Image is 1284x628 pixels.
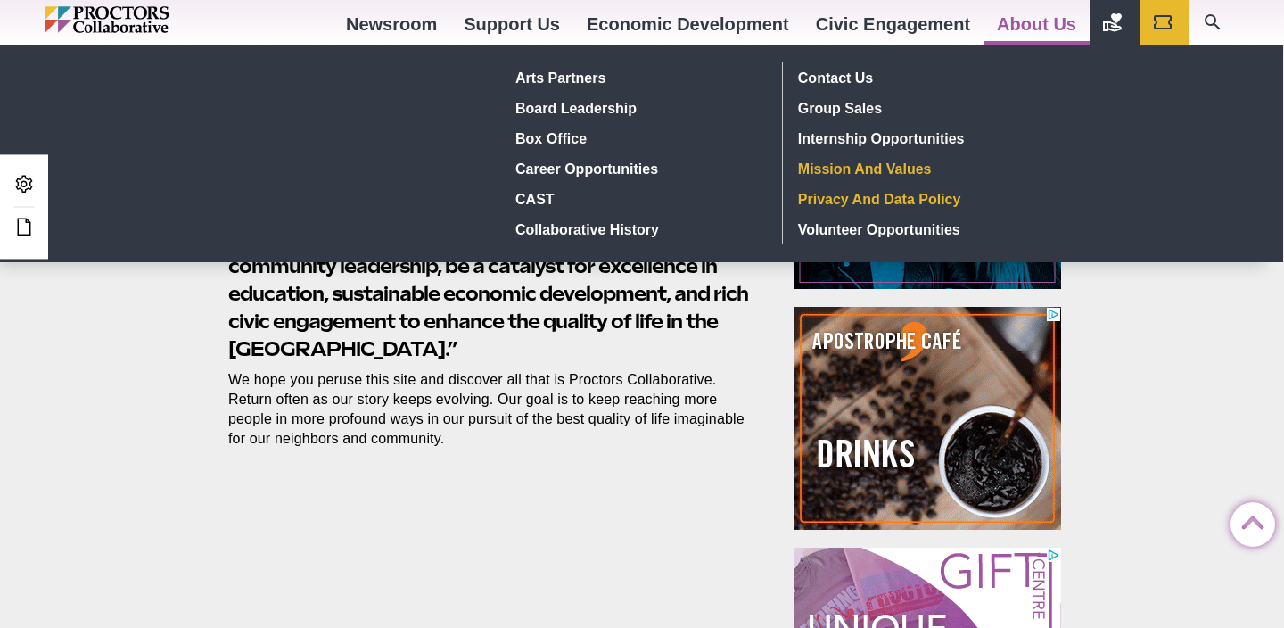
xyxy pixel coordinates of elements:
[791,153,1051,184] a: Mission and Values
[509,93,769,123] a: Board Leadership
[791,123,1051,153] a: Internship Opportunities
[45,6,245,33] img: Proctors logo
[9,212,39,245] a: Edit this Post/Page
[1230,503,1266,539] a: Back to Top
[228,226,753,363] h2: Our mission statement reads: “Through arts and community leadership, be a catalyst for excellence...
[791,184,1051,214] a: Privacy and Data Policy
[791,214,1051,244] a: Volunteer Opportunities
[9,169,39,202] a: Admin Area
[509,62,769,93] a: Arts Partners
[509,214,769,244] a: Collaborative History
[791,93,1051,123] a: Group Sales
[228,370,753,449] p: We hope you peruse this site and discover all that is Proctors Collaborative. Return often as our...
[509,153,769,184] a: Career Opportunities
[791,62,1051,93] a: Contact Us
[509,123,769,153] a: Box Office
[509,184,769,214] a: CAST
[794,307,1061,530] iframe: Advertisement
